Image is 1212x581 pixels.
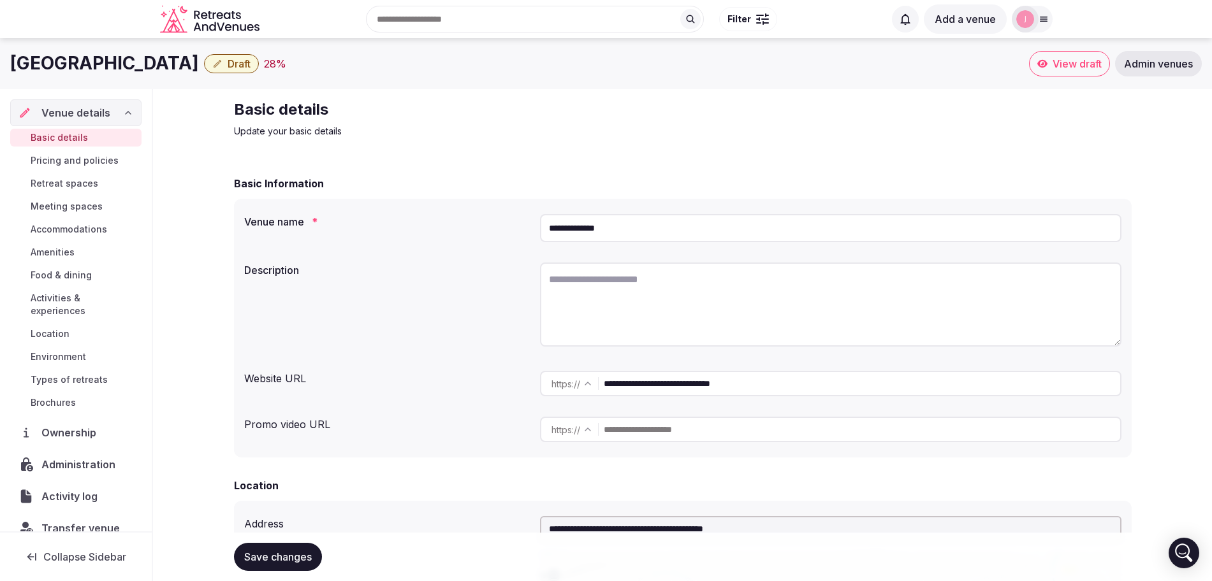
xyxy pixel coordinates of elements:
span: Admin venues [1124,57,1193,70]
a: Accommodations [10,220,142,238]
button: Collapse Sidebar [10,543,142,571]
a: Retreat spaces [10,175,142,192]
span: Filter [727,13,751,25]
svg: Retreats and Venues company logo [160,5,262,34]
span: Environment [31,350,86,363]
a: Brochures [10,394,142,412]
div: Open Intercom Messenger [1169,538,1199,568]
span: Retreat spaces [31,177,98,190]
button: Add a venue [924,4,1007,34]
span: Meeting spaces [31,200,103,213]
h1: [GEOGRAPHIC_DATA] [10,51,199,76]
button: Save changes [234,543,322,571]
a: Types of retreats [10,371,142,389]
a: Environment [10,348,142,366]
span: Activities & experiences [31,292,136,317]
h2: Location [234,478,279,493]
button: Filter [719,7,777,31]
a: Location [10,325,142,343]
span: Collapse Sidebar [43,550,126,563]
a: Administration [10,451,142,478]
span: Food & dining [31,269,92,282]
button: Draft [204,54,259,73]
label: Description [244,265,530,275]
span: Transfer venue [41,520,120,536]
h2: Basic details [234,99,662,120]
div: Website URL [244,366,530,386]
span: Basic details [31,131,88,144]
span: Amenities [31,246,75,259]
span: Location [31,327,69,340]
a: Activities & experiences [10,289,142,320]
a: Amenities [10,243,142,261]
a: Meeting spaces [10,197,142,215]
a: Add a venue [924,13,1007,25]
a: View draft [1029,51,1110,76]
span: Accommodations [31,223,107,236]
a: Admin venues [1115,51,1202,76]
a: Food & dining [10,266,142,284]
span: Pricing and policies [31,154,119,167]
div: Address [244,511,530,531]
a: Ownership [10,419,142,446]
span: Ownership [41,425,101,440]
span: Draft [228,57,251,70]
a: Basic details [10,129,142,147]
span: Activity log [41,489,103,504]
img: jen-7867 [1016,10,1034,28]
a: Visit the homepage [160,5,262,34]
button: 28% [264,56,286,71]
span: Save changes [244,550,312,563]
span: Brochures [31,396,76,409]
h2: Basic Information [234,176,324,191]
span: Types of retreats [31,373,108,386]
label: Venue name [244,217,530,227]
p: Update your basic details [234,125,662,138]
a: Pricing and policies [10,152,142,169]
span: Administration [41,457,120,472]
a: Activity log [10,483,142,510]
span: Venue details [41,105,110,120]
span: View draft [1053,57,1102,70]
div: 28 % [264,56,286,71]
div: Promo video URL [244,412,530,432]
button: Transfer venue [10,515,142,542]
